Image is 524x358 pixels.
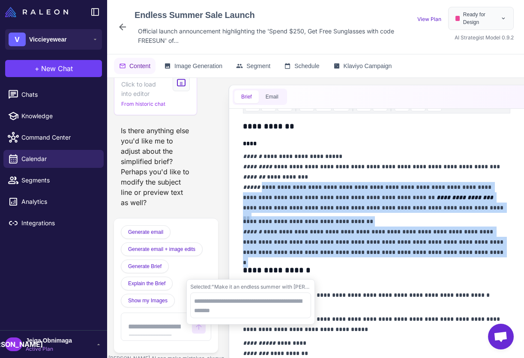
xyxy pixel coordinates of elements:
[29,35,67,44] span: Viccieyewear
[463,11,497,26] span: Ready for Design
[190,284,212,290] span: Selected:
[128,280,165,287] span: Explain the Brief
[279,58,324,74] button: Schedule
[121,80,166,98] span: Click to load into editor
[21,90,97,99] span: Chats
[21,154,97,164] span: Calendar
[3,107,104,125] a: Knowledge
[121,277,173,290] button: Explain the Brief
[231,58,275,74] button: Segment
[3,214,104,232] a: Integrations
[26,336,72,345] span: Jeiga Obnimaga
[121,242,203,256] button: Generate email + image edits
[121,100,165,108] span: From historic chat
[159,58,228,74] button: Image Generation
[128,228,163,236] span: Generate email
[129,61,150,71] span: Content
[5,29,102,50] button: VViccieyewear
[114,58,156,74] button: Content
[21,218,97,228] span: Integrations
[128,245,195,253] span: Generate email + image edits
[344,61,392,71] span: Klaviyo Campaign
[190,283,311,291] div: "Make it an endless summer with [PERSON_NAME]'s high-fashion frames designed to turn heads wherev...
[9,33,26,46] div: V
[488,324,514,349] a: Open chat
[121,260,169,273] button: Generate Brief
[455,34,514,41] span: AI Strategist Model 0.9.2
[21,176,97,185] span: Segments
[3,150,104,168] a: Calendar
[5,60,102,77] button: +New Chat
[21,133,97,142] span: Command Center
[26,345,72,353] span: Active Plan
[131,7,417,23] div: Click to edit campaign name
[3,128,104,146] a: Command Center
[259,90,285,103] button: Email
[21,111,97,121] span: Knowledge
[121,225,171,239] button: Generate email
[3,86,104,104] a: Chats
[328,58,397,74] button: Klaviyo Campaign
[114,122,197,211] div: Is there anything else you'd like me to adjust about the simplified brief? Perhaps you'd like to ...
[41,63,73,74] span: New Chat
[3,193,104,211] a: Analytics
[5,7,68,17] img: Raleon Logo
[35,63,39,74] span: +
[128,263,162,270] span: Generate Brief
[135,25,417,47] div: Click to edit description
[234,90,259,103] button: Brief
[174,61,222,71] span: Image Generation
[246,61,270,71] span: Segment
[121,294,175,307] button: Show my Images
[417,16,441,22] a: View Plan
[3,171,104,189] a: Segments
[294,61,319,71] span: Schedule
[5,337,22,351] div: [PERSON_NAME]
[138,27,414,45] span: Official launch announcement highlighting the 'Spend $250, Get Free Sunglasses with code FREESUN'...
[21,197,97,206] span: Analytics
[128,297,168,304] span: Show my Images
